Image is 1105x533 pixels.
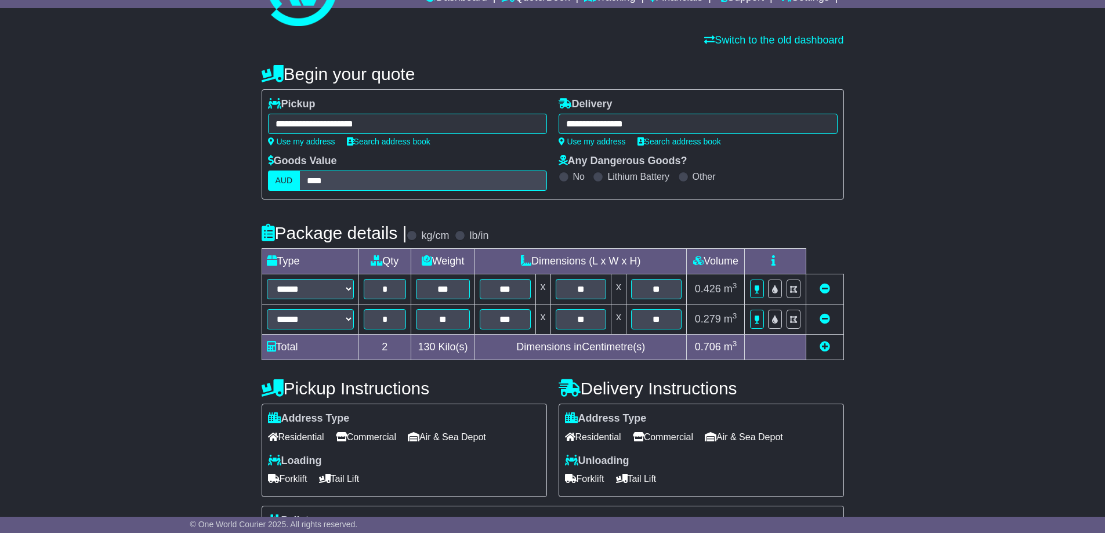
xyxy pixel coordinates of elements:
[565,428,621,446] span: Residential
[268,98,316,111] label: Pickup
[418,341,436,353] span: 130
[347,137,430,146] a: Search address book
[724,313,737,325] span: m
[411,249,475,274] td: Weight
[733,311,737,320] sup: 3
[411,335,475,360] td: Kilo(s)
[262,64,844,84] h4: Begin your quote
[687,249,745,274] td: Volume
[268,412,350,425] label: Address Type
[733,339,737,348] sup: 3
[559,98,613,111] label: Delivery
[565,455,629,467] label: Unloading
[535,274,550,304] td: x
[820,313,830,325] a: Remove this item
[733,281,737,290] sup: 3
[695,341,721,353] span: 0.706
[559,155,687,168] label: Any Dangerous Goods?
[358,335,411,360] td: 2
[190,520,358,529] span: © One World Courier 2025. All rights reserved.
[469,230,488,242] label: lb/in
[559,137,626,146] a: Use my address
[408,428,486,446] span: Air & Sea Depot
[704,34,843,46] a: Switch to the old dashboard
[705,428,783,446] span: Air & Sea Depot
[262,379,547,398] h4: Pickup Instructions
[607,171,669,182] label: Lithium Battery
[724,283,737,295] span: m
[268,470,307,488] span: Forklift
[820,283,830,295] a: Remove this item
[611,304,626,335] td: x
[262,223,407,242] h4: Package details |
[724,341,737,353] span: m
[358,249,411,274] td: Qty
[559,379,844,398] h4: Delivery Instructions
[820,341,830,353] a: Add new item
[565,470,604,488] span: Forklift
[535,304,550,335] td: x
[565,412,647,425] label: Address Type
[693,171,716,182] label: Other
[262,249,358,274] td: Type
[268,137,335,146] a: Use my address
[695,313,721,325] span: 0.279
[611,274,626,304] td: x
[319,470,360,488] span: Tail Lift
[616,470,657,488] span: Tail Lift
[633,428,693,446] span: Commercial
[475,249,687,274] td: Dimensions (L x W x H)
[268,155,337,168] label: Goods Value
[336,428,396,446] span: Commercial
[573,171,585,182] label: No
[268,171,300,191] label: AUD
[268,455,322,467] label: Loading
[268,514,309,527] label: Pallet
[637,137,721,146] a: Search address book
[268,428,324,446] span: Residential
[421,230,449,242] label: kg/cm
[695,283,721,295] span: 0.426
[262,335,358,360] td: Total
[475,335,687,360] td: Dimensions in Centimetre(s)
